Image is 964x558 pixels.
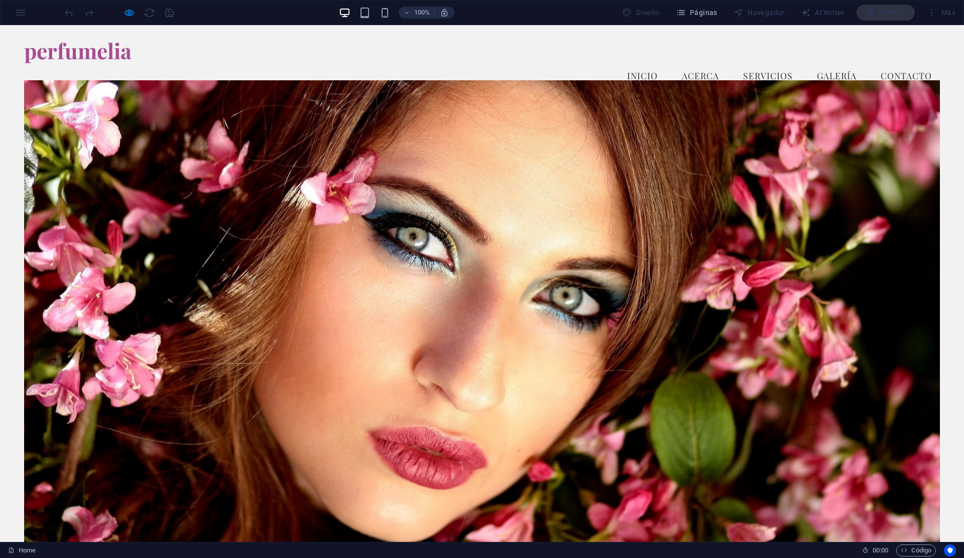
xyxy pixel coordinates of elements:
button: Código [896,544,936,556]
a: Galería [809,38,865,63]
button: Páginas [672,5,721,21]
a: Haz clic para cancelar la selección y doble clic para abrir páginas [8,544,36,556]
a: Contacto [873,38,940,63]
span: 00 00 [873,544,888,556]
a: Inicio [619,38,666,63]
span: Código [901,544,931,556]
button: 100% [399,7,434,19]
h6: 100% [414,7,430,19]
span: perfumelia [24,11,132,40]
i: Al redimensionar, ajustar el nivel de zoom automáticamente para ajustarse al dispositivo elegido. [440,8,449,17]
h6: Tiempo de la sesión [862,544,889,556]
a: Servicios [735,38,801,63]
span: : [880,546,881,554]
span: Páginas [676,8,717,18]
a: Acerca [674,38,727,63]
div: Diseño (Ctrl+Alt+Y) [618,5,664,21]
button: Usercentrics [944,544,956,556]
